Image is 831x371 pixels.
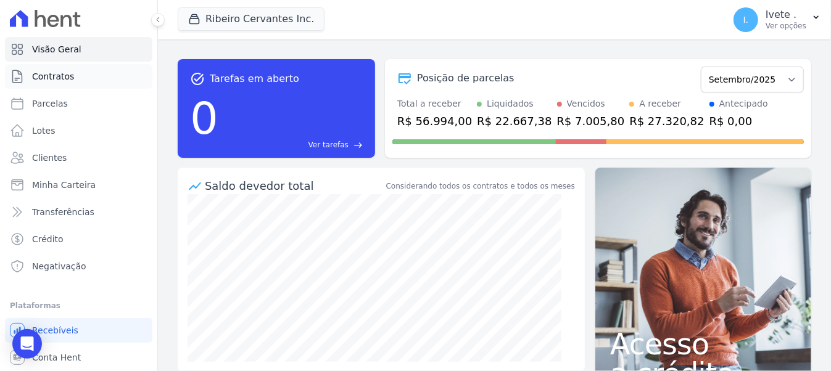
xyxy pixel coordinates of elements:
a: Transferências [5,200,152,224]
a: Ver tarefas east [223,139,363,150]
button: I. Ivete . Ver opções [724,2,831,37]
div: Considerando todos os contratos e todos os meses [386,181,575,192]
div: Vencidos [567,97,605,110]
div: Antecipado [719,97,768,110]
a: Contratos [5,64,152,89]
span: Parcelas [32,97,68,110]
div: Total a receber [397,97,472,110]
div: Saldo devedor total [205,177,384,194]
div: Posição de parcelas [417,71,515,86]
span: Conta Hent [32,351,81,364]
a: Negativação [5,254,152,279]
p: Ivete . [766,9,806,21]
span: Lotes [32,124,56,137]
span: Contratos [32,70,74,83]
span: Tarefas em aberto [210,71,299,86]
a: Crédito [5,227,152,251]
span: task_alt [190,71,205,86]
span: Crédito [32,233,64,245]
p: Ver opções [766,21,806,31]
span: Recebíveis [32,324,78,336]
div: R$ 22.667,38 [477,113,552,129]
a: Lotes [5,118,152,143]
span: Clientes [32,152,67,164]
span: Minha Carteira [32,179,96,191]
button: Ribeiro Cervantes Inc. [178,7,325,31]
a: Minha Carteira [5,173,152,197]
div: R$ 56.994,00 [397,113,472,129]
span: Negativação [32,260,86,272]
div: Liquidados [487,97,534,110]
div: Open Intercom Messenger [12,329,42,359]
a: Parcelas [5,91,152,116]
div: A receber [639,97,681,110]
span: I. [743,15,749,24]
div: 0 [190,86,218,150]
div: Plataformas [10,298,147,313]
div: R$ 27.320,82 [629,113,704,129]
a: Clientes [5,145,152,170]
span: Visão Geral [32,43,81,55]
span: Transferências [32,206,94,218]
span: east [353,141,363,150]
div: R$ 7.005,80 [557,113,625,129]
div: R$ 0,00 [709,113,768,129]
span: Acesso [610,329,796,359]
span: Ver tarefas [308,139,349,150]
a: Conta Hent [5,345,152,370]
a: Visão Geral [5,37,152,62]
a: Recebíveis [5,318,152,343]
